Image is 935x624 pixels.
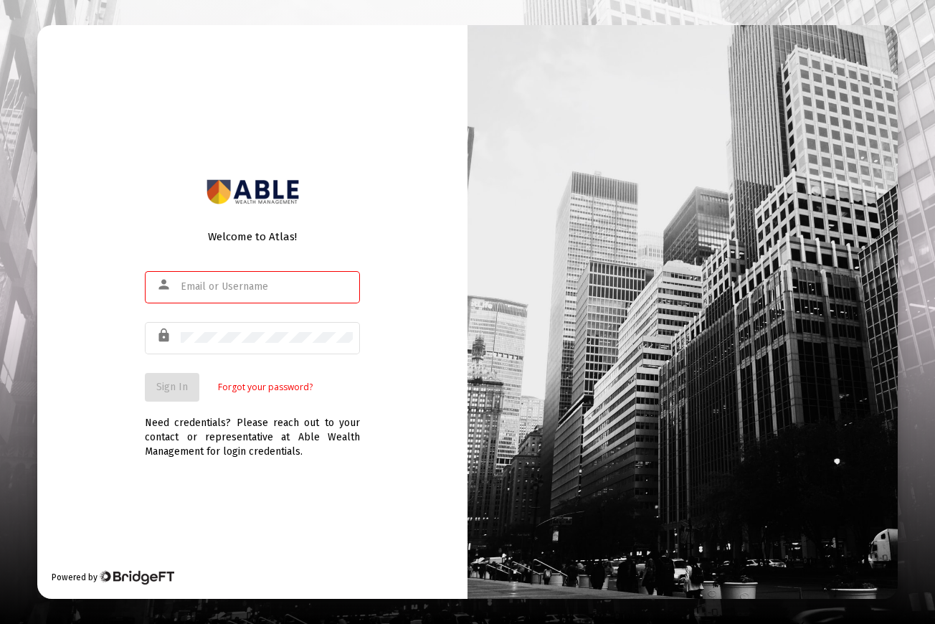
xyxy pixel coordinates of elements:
[156,276,174,293] mat-icon: person
[218,380,313,394] a: Forgot your password?
[145,230,360,244] div: Welcome to Atlas!
[156,327,174,344] mat-icon: lock
[99,570,174,585] img: Bridge Financial Technology Logo
[207,165,299,219] img: Logo
[145,373,199,402] button: Sign In
[52,570,174,585] div: Powered by
[145,402,360,459] div: Need credentials? Please reach out to your contact or representative at Able Wealth Management fo...
[156,381,188,393] span: Sign In
[181,281,353,293] input: Email or Username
